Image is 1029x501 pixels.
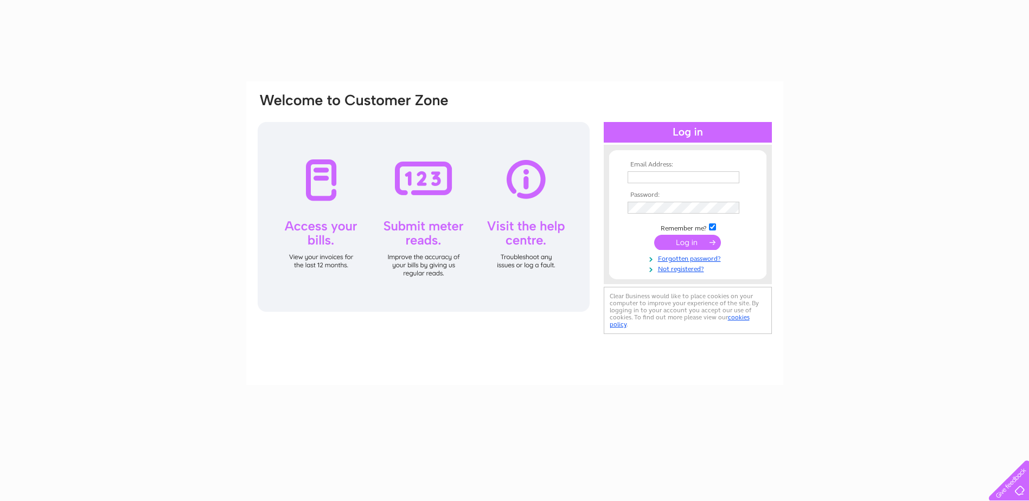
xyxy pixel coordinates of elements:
[610,313,750,328] a: cookies policy
[625,222,751,233] td: Remember me?
[654,235,721,250] input: Submit
[604,287,772,334] div: Clear Business would like to place cookies on your computer to improve your experience of the sit...
[628,263,751,273] a: Not registered?
[625,191,751,199] th: Password:
[625,161,751,169] th: Email Address:
[628,253,751,263] a: Forgotten password?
